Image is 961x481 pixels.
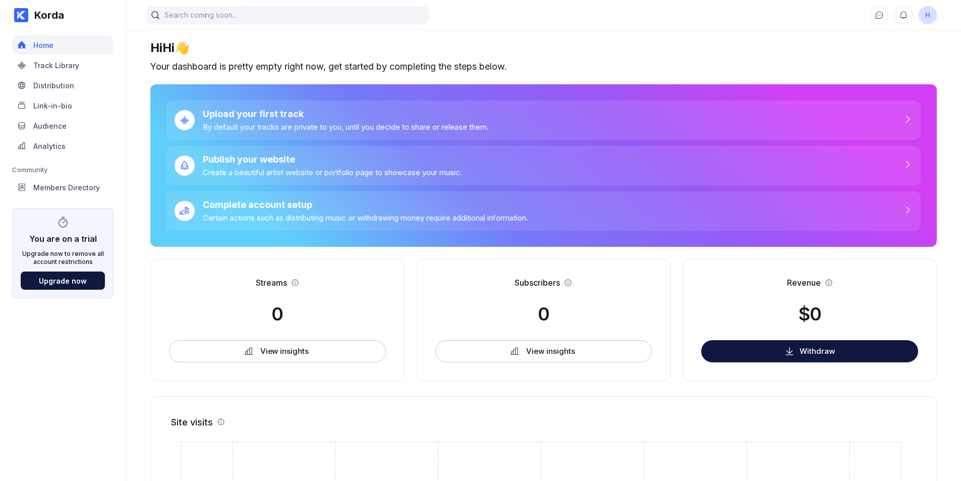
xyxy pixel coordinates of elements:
div: Hi [919,6,937,24]
div: View insights [526,346,575,356]
div: $0 [799,303,821,325]
a: Audience [12,116,114,136]
div: Upgrade now to remove all account restrictions [21,250,105,265]
div: Publish your website [203,154,462,165]
div: Analytics [33,142,66,150]
div: Create a beautiful artist website or portfolio page to showcase your music. [203,168,462,177]
div: Upload your first track [203,109,489,119]
div: You are on a trial [29,229,97,244]
div: Subscribers [515,278,560,288]
div: Home [33,41,53,49]
div: 0 [538,303,549,325]
div: By default your tracks are private to you, until you decide to share or release them. [203,122,489,132]
div: Revenue [787,278,821,288]
a: Track Library [12,56,114,76]
button: Upgrade now [21,272,105,290]
div: Complete account setup [203,199,528,210]
button: View insights [169,340,386,362]
div: Upgrade now [39,277,87,285]
a: Home [12,35,114,56]
div: View insights [260,346,309,356]
div: Site visits [171,417,213,427]
a: Link-in-bio [12,96,114,116]
div: Members Directory [33,183,100,192]
button: Withdraw [701,340,918,362]
button: View insights [435,340,652,362]
div: 0 [271,303,283,325]
div: Streams [256,278,287,288]
div: Withdraw [800,346,835,356]
a: Complete account setupCertain actions such as distributing music or withdrawing money require add... [166,191,921,231]
div: Distribution [33,81,74,90]
div: Hi Hi 👋 [150,40,937,55]
a: Distribution [12,76,114,96]
a: Analytics [12,136,114,156]
div: Link-in-bio [33,101,72,110]
button: H [919,6,937,24]
a: Members Directory [12,178,114,198]
div: Your dashboard is pretty empty right now, get started by completing the steps below. [150,61,937,72]
input: Search coming soon... [146,6,429,24]
a: Upload your first trackBy default your tracks are private to you, until you decide to share or re... [166,100,921,140]
div: Audience [33,122,67,130]
div: Korda [28,9,64,21]
a: Publish your websiteCreate a beautiful artist website or portfolio page to showcase your music. [166,146,921,185]
div: Certain actions such as distributing music or withdrawing money require additional information. [203,213,528,223]
div: Community [12,166,114,174]
div: Track Library [33,61,79,70]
